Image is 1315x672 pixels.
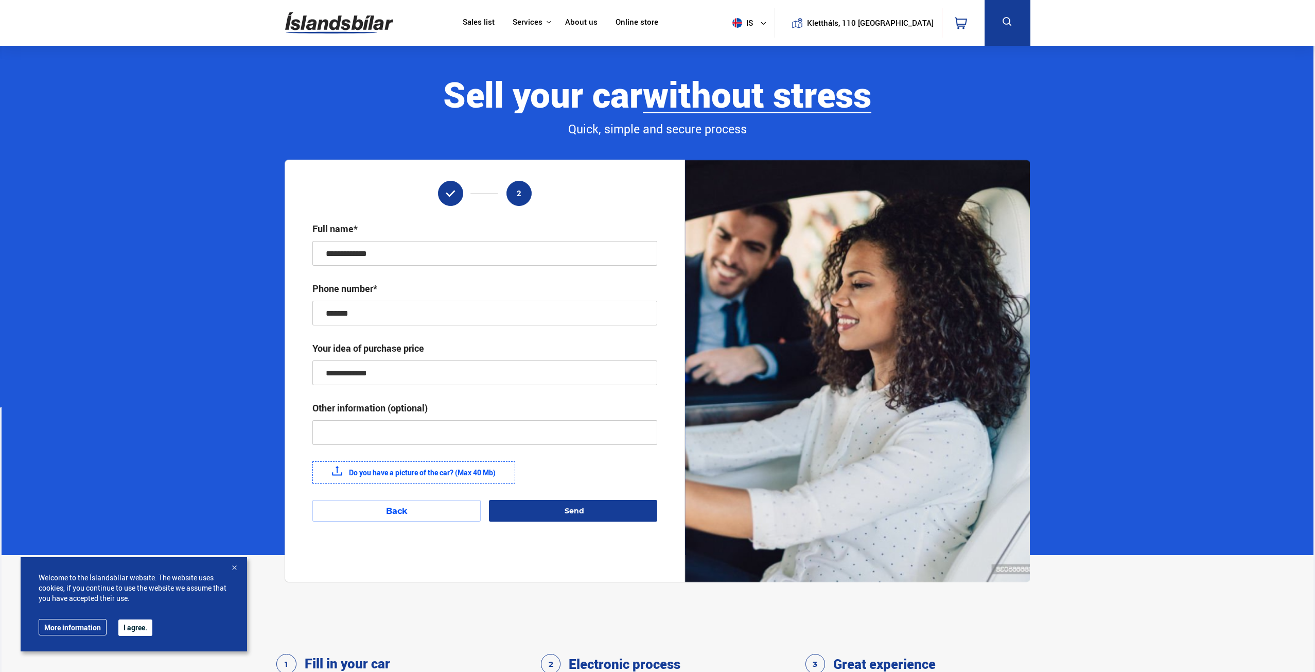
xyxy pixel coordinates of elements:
[124,623,147,632] font: I agree.
[565,18,598,28] a: About us
[783,8,934,38] a: Klettháls, 110 [GEOGRAPHIC_DATA]
[616,18,658,28] a: Online store
[312,282,377,295] font: Phone number*
[312,222,358,235] font: Full name*
[565,506,584,515] font: Send
[386,506,408,516] font: Back
[39,573,226,603] font: Welcome to the Íslandsbílar website. The website uses cookies, if you continue to use the website...
[746,18,753,28] font: is
[44,623,101,632] font: More information
[489,500,657,522] button: Send
[568,121,747,137] font: Quick, simple and secure process
[312,402,428,414] font: Other information (optional)
[807,18,934,28] font: Klettháls, 110 [GEOGRAPHIC_DATA]
[513,18,542,27] button: Services
[616,16,658,27] font: Online store
[463,16,495,27] font: Sales list
[513,16,542,27] font: Services
[463,18,495,28] a: Sales list
[732,18,742,28] img: svg+xml;base64,PHN2ZyB4bWxucz0iaHR0cDovL3d3dy53My5vcmcvMjAwMC9zdmciIHdpZHRoPSI1MTIiIGhlaWdodD0iNT...
[285,6,393,40] img: G0Ugv5HjCgRt.svg
[643,70,871,118] font: without stress
[565,16,598,27] font: About us
[118,619,152,636] button: I agree.
[312,500,481,522] button: Back
[349,468,496,477] font: Do you have a picture of the car? (Max 40 Mb)
[39,619,107,635] a: More information
[443,70,643,118] font: Sell ​​your car
[517,188,521,198] font: 2
[312,342,424,354] font: Your idea of ​​purchase price
[728,8,775,38] button: is
[811,19,930,27] button: Klettháls, 110 [GEOGRAPHIC_DATA]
